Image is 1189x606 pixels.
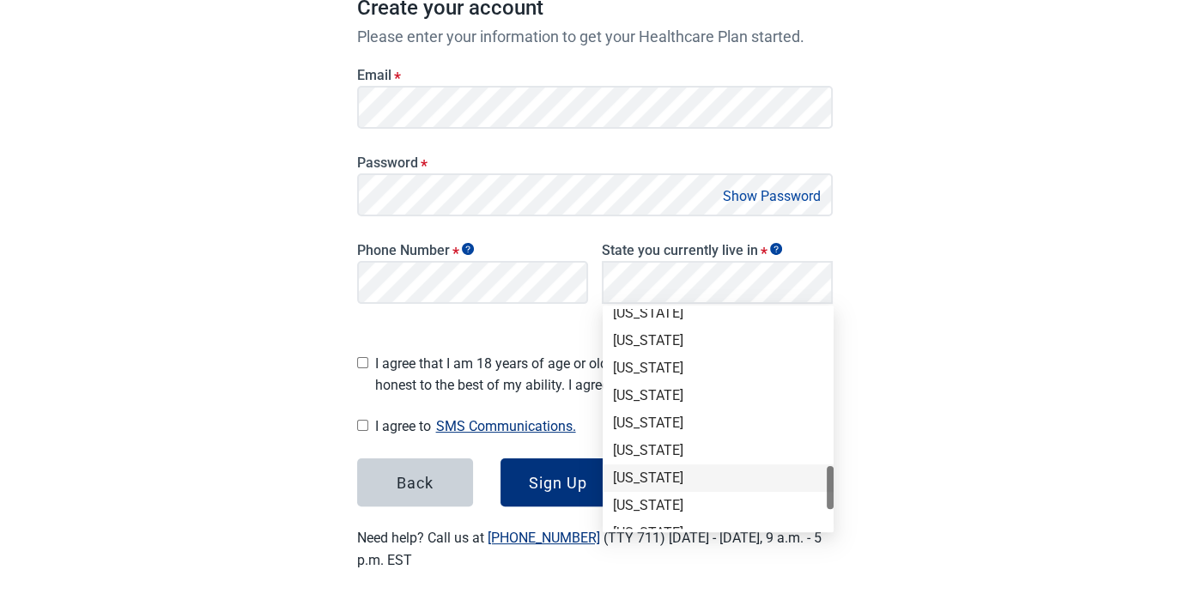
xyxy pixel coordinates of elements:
[431,415,581,438] button: Show SMS communications details
[603,409,834,437] div: South Dakota
[603,492,834,519] div: Utah
[488,530,600,546] a: [PHONE_NUMBER]
[397,474,434,491] div: Back
[602,242,833,258] label: State you currently live in
[613,304,823,323] div: [US_STATE]
[357,25,833,48] p: Please enter your information to get your Healthcare Plan started.
[613,441,823,460] div: [US_STATE]
[603,355,834,382] div: Rhode Island
[375,415,833,438] span: I agree to
[500,458,616,506] button: Sign Up
[357,458,473,506] button: Back
[603,300,834,327] div: Oregon
[613,331,823,350] div: [US_STATE]
[603,519,834,547] div: Vermont
[462,243,474,255] span: Show tooltip
[603,382,834,409] div: South Carolina
[357,242,588,258] label: Phone Number
[603,464,834,492] div: Texas
[357,67,833,83] label: Email
[613,524,823,542] div: [US_STATE]
[375,353,833,396] span: I agree that I am 18 years of age or older and all of my responses are honest to the best of my a...
[718,185,826,208] button: Show Password
[603,437,834,464] div: Tennessee
[603,327,834,355] div: Pennsylvania
[613,469,823,488] div: [US_STATE]
[357,155,833,171] label: Password
[770,243,782,255] span: Show tooltip
[613,386,823,405] div: [US_STATE]
[529,474,587,491] div: Sign Up
[613,359,823,378] div: [US_STATE]
[613,414,823,433] div: [US_STATE]
[613,496,823,515] div: [US_STATE]
[357,530,822,567] label: Need help? Call us at (TTY 711) [DATE] - [DATE], 9 a.m. - 5 p.m. EST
